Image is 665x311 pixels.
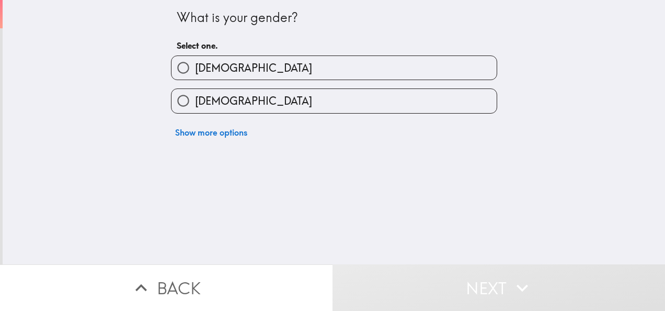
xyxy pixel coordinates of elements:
button: Next [332,264,665,311]
div: What is your gender? [177,9,491,27]
h6: Select one. [177,40,491,51]
span: [DEMOGRAPHIC_DATA] [195,61,312,75]
button: Show more options [171,122,251,143]
button: [DEMOGRAPHIC_DATA] [171,56,497,80]
button: [DEMOGRAPHIC_DATA] [171,89,497,113]
span: [DEMOGRAPHIC_DATA] [195,94,312,108]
